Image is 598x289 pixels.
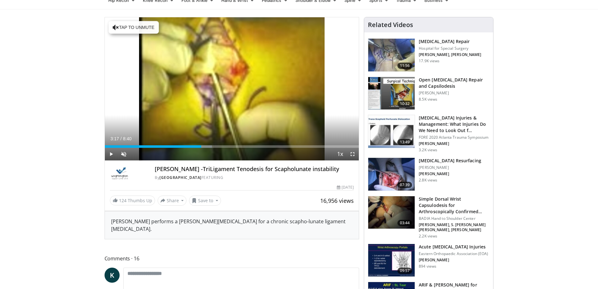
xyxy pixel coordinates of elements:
span: 11:56 [397,63,412,69]
img: 0a894fbd-a7cb-40d3-bfab-3b5d671758fa.150x105_q85_crop-smart_upscale.jpg [368,115,415,148]
a: 09:57 Acute [MEDICAL_DATA] Injuries Eastern Orthopaedic Association (EOA) [PERSON_NAME] 894 views [368,244,489,277]
p: [PERSON_NAME] [419,258,488,263]
p: 8.5K views [419,97,437,102]
p: 894 views [419,264,436,269]
span: / [121,136,122,141]
h4: Related Videos [368,21,413,29]
p: [PERSON_NAME], S. [PERSON_NAME] [PERSON_NAME], [PERSON_NAME] [419,222,489,232]
a: 11:56 [MEDICAL_DATA] Repair Hospital for Special Surgery [PERSON_NAME], [PERSON_NAME] 17.9K views [368,38,489,72]
a: [GEOGRAPHIC_DATA] [159,175,202,180]
p: FORE 2020 Atlanta Trauma Symposium [419,135,489,140]
span: 09:57 [397,268,412,274]
p: Eastern Orthopaedic Association (EOA) [419,251,488,256]
span: 10:32 [397,101,412,107]
div: [PERSON_NAME] performs a [PERSON_NAME][MEDICAL_DATA] for a chronic scapho-lunate ligament [MEDICA... [111,218,353,233]
span: 16,956 views [320,197,354,204]
img: f2f58dc7-7e4e-4b4f-923a-0bbabb3bacd7.150x105_q85_crop-smart_upscale.jpg [368,77,415,110]
p: [PERSON_NAME] [419,171,481,176]
span: 03:44 [397,220,412,226]
p: 2.2K views [419,234,437,239]
p: Hospital for Special Surgery [419,46,481,51]
span: 3:17 [110,136,119,141]
img: 01fde5d6-296a-4d3f-8c1c-1f7a563fd2d9.150x105_q85_crop-smart_upscale.jpg [368,158,415,191]
h3: Acute [MEDICAL_DATA] Injuries [419,244,488,250]
button: Tap to unmute [109,21,159,34]
a: 10:32 Open [MEDICAL_DATA] Repair and Capsilodesis [PERSON_NAME] 8.5K views [368,77,489,110]
h4: [PERSON_NAME] -TriLigament Tenodesis for Scapholunate instability [155,166,354,173]
video-js: Video Player [105,17,359,161]
div: Progress Bar [105,145,359,148]
p: BADIA Hand to Shoulder Center [419,216,489,221]
img: ff247ecc-b94b-4a37-adff-7b9ca0b26904.150x105_q85_crop-smart_upscale.jpg [368,196,415,229]
a: 124 Thumbs Up [110,196,155,205]
button: Playback Rate [334,148,346,160]
button: Play [105,148,117,160]
img: 82968285-8da6-4d56-b1be-c5d786940cd6.150x105_q85_crop-smart_upscale.jpg [368,244,415,277]
span: 07:39 [397,182,412,188]
span: 8:40 [123,136,132,141]
h3: [MEDICAL_DATA] Injuries & Management: What Injuries Do We Need to Look Out f… [419,115,489,134]
a: 07:39 [MEDICAL_DATA] Resurfacing [PERSON_NAME] [PERSON_NAME] 2.8K views [368,158,489,191]
h3: [MEDICAL_DATA] Resurfacing [419,158,481,164]
button: Unmute [117,148,130,160]
p: [PERSON_NAME] [419,165,481,170]
button: Fullscreen [346,148,359,160]
p: 3.2K views [419,147,437,153]
h3: Open [MEDICAL_DATA] Repair and Capsilodesis [419,77,489,89]
h3: [MEDICAL_DATA] Repair [419,38,481,45]
a: 13:49 [MEDICAL_DATA] Injuries & Management: What Injuries Do We Need to Look Out f… FORE 2020 Atl... [368,115,489,153]
p: 17.9K views [419,58,439,64]
button: Save to [189,196,221,206]
span: 124 [119,197,127,203]
div: [DATE] [337,185,354,190]
img: Wrightington Hospital [110,166,130,181]
p: [PERSON_NAME], [PERSON_NAME] [419,52,481,57]
span: Comments 16 [105,254,359,263]
button: Share [158,196,187,206]
h3: Simple Dorsal Wrist Capsulodesis for Arthroscopically Confirmed Scap… [419,196,489,215]
p: [PERSON_NAME] [419,91,489,96]
div: By FEATURING [155,175,354,181]
a: 03:44 Simple Dorsal Wrist Capsulodesis for Arthroscopically Confirmed Scap… BADIA Hand to Shoulde... [368,196,489,239]
img: 10029_3.png.150x105_q85_crop-smart_upscale.jpg [368,39,415,71]
p: [PERSON_NAME] [419,141,489,146]
span: 13:49 [397,139,412,145]
a: K [105,268,120,283]
p: 2.8K views [419,178,437,183]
